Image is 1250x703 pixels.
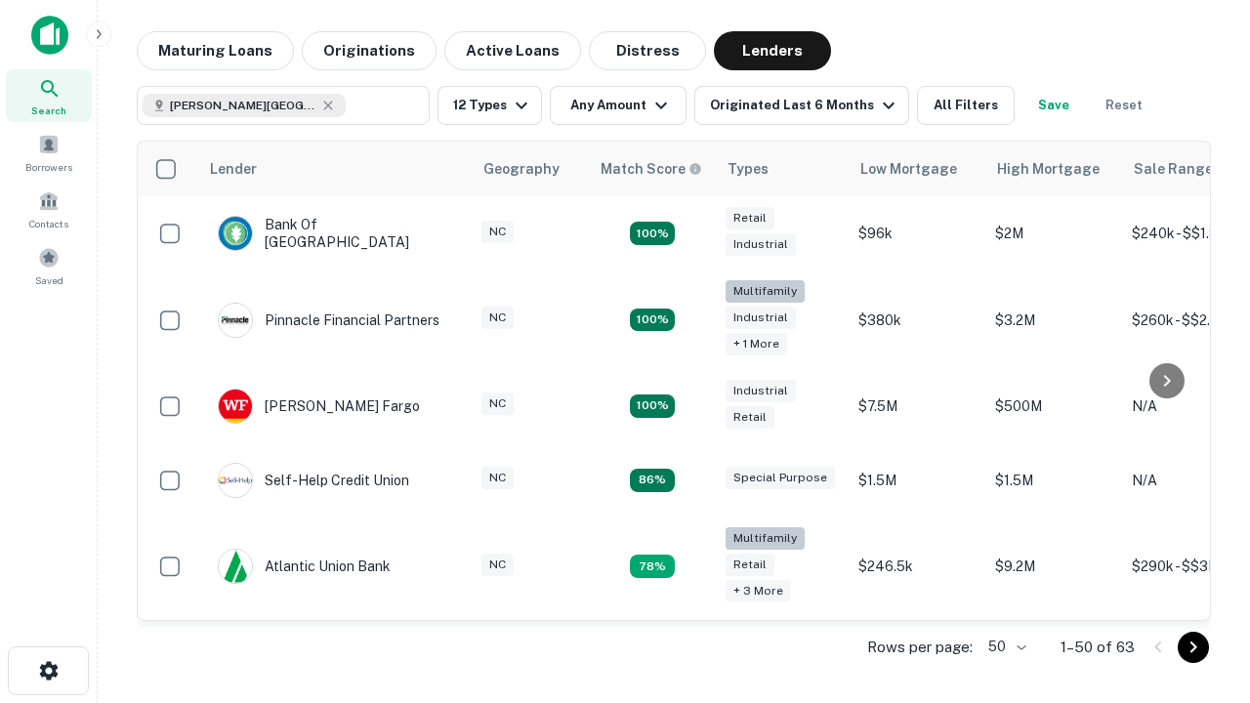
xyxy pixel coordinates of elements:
[726,280,805,303] div: Multifamily
[25,159,72,175] span: Borrowers
[219,304,252,337] img: picture
[980,633,1029,661] div: 50
[444,31,581,70] button: Active Loans
[589,31,706,70] button: Distress
[472,142,589,196] th: Geography
[849,270,985,369] td: $380k
[985,443,1122,517] td: $1.5M
[630,555,675,578] div: Matching Properties: 10, hasApolloMatch: undefined
[1061,636,1135,659] p: 1–50 of 63
[481,554,514,576] div: NC
[716,142,849,196] th: Types
[726,467,835,489] div: Special Purpose
[1022,86,1085,125] button: Save your search to get updates of matches that match your search criteria.
[985,142,1122,196] th: High Mortgage
[6,69,92,122] a: Search
[437,86,542,125] button: 12 Types
[219,550,252,583] img: picture
[985,196,1122,270] td: $2M
[1134,157,1213,181] div: Sale Range
[218,389,420,424] div: [PERSON_NAME] Fargo
[985,369,1122,443] td: $500M
[1093,86,1155,125] button: Reset
[6,126,92,179] a: Borrowers
[917,86,1015,125] button: All Filters
[630,309,675,332] div: Matching Properties: 23, hasApolloMatch: undefined
[849,443,985,517] td: $1.5M
[35,272,63,288] span: Saved
[481,221,514,243] div: NC
[726,406,774,429] div: Retail
[860,157,957,181] div: Low Mortgage
[218,216,452,251] div: Bank Of [GEOGRAPHIC_DATA]
[849,369,985,443] td: $7.5M
[1178,632,1209,663] button: Go to next page
[31,16,68,55] img: capitalize-icon.png
[218,303,439,338] div: Pinnacle Financial Partners
[867,636,973,659] p: Rows per page:
[6,183,92,235] a: Contacts
[601,158,702,180] div: Capitalize uses an advanced AI algorithm to match your search with the best lender. The match sco...
[219,464,252,497] img: picture
[997,157,1100,181] div: High Mortgage
[483,157,560,181] div: Geography
[550,86,687,125] button: Any Amount
[630,222,675,245] div: Matching Properties: 15, hasApolloMatch: undefined
[726,307,796,329] div: Industrial
[694,86,909,125] button: Originated Last 6 Months
[589,142,716,196] th: Capitalize uses an advanced AI algorithm to match your search with the best lender. The match sco...
[170,97,316,114] span: [PERSON_NAME][GEOGRAPHIC_DATA], [GEOGRAPHIC_DATA]
[985,270,1122,369] td: $3.2M
[726,380,796,402] div: Industrial
[726,207,774,229] div: Retail
[1152,484,1250,578] iframe: Chat Widget
[714,31,831,70] button: Lenders
[218,463,409,498] div: Self-help Credit Union
[481,307,514,329] div: NC
[726,233,796,256] div: Industrial
[29,216,68,231] span: Contacts
[218,549,391,584] div: Atlantic Union Bank
[630,469,675,492] div: Matching Properties: 11, hasApolloMatch: undefined
[219,217,252,250] img: picture
[481,393,514,415] div: NC
[849,142,985,196] th: Low Mortgage
[481,467,514,489] div: NC
[6,239,92,292] a: Saved
[849,517,985,616] td: $246.5k
[726,580,791,602] div: + 3 more
[302,31,437,70] button: Originations
[630,394,675,418] div: Matching Properties: 14, hasApolloMatch: undefined
[849,196,985,270] td: $96k
[210,157,257,181] div: Lender
[985,517,1122,616] td: $9.2M
[726,554,774,576] div: Retail
[137,31,294,70] button: Maturing Loans
[726,527,805,550] div: Multifamily
[601,158,698,180] h6: Match Score
[31,103,66,118] span: Search
[198,142,472,196] th: Lender
[710,94,900,117] div: Originated Last 6 Months
[219,390,252,423] img: picture
[726,333,787,355] div: + 1 more
[728,157,769,181] div: Types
